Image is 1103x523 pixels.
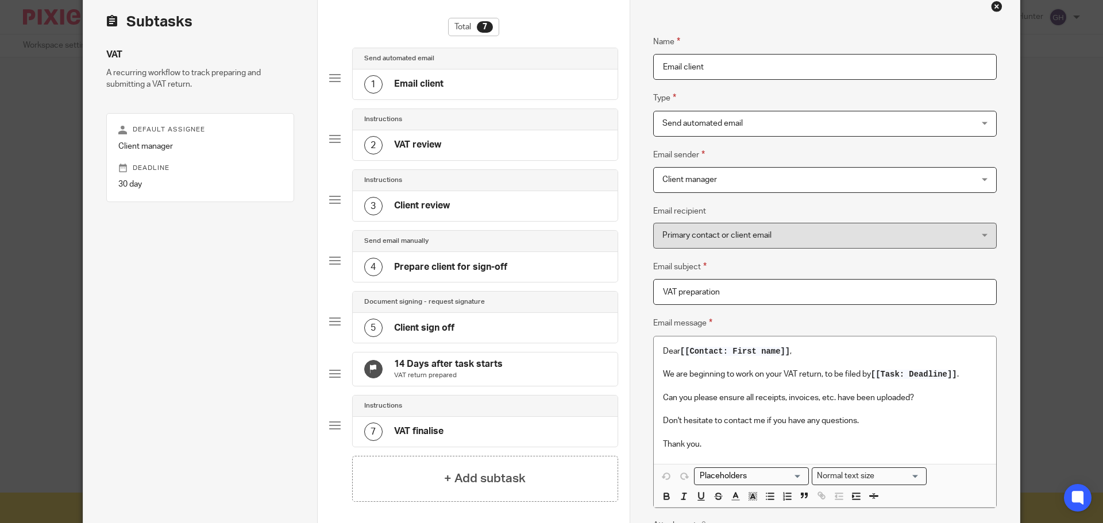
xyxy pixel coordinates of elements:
[448,18,499,36] div: Total
[364,136,383,154] div: 2
[653,260,707,273] label: Email subject
[106,67,294,91] p: A recurring workflow to track preparing and submitting a VAT return.
[364,423,383,441] div: 7
[653,316,712,330] label: Email message
[394,139,441,151] h4: VAT review
[991,1,1002,12] div: Close this dialog window
[812,467,927,485] div: Text styles
[364,258,383,276] div: 4
[394,78,443,90] h4: Email client
[694,467,809,485] div: Placeholders
[662,176,717,184] span: Client manager
[364,54,434,63] h4: Send automated email
[106,12,192,32] h2: Subtasks
[364,319,383,337] div: 5
[663,415,987,427] p: Don't hesitate to contact me if you have any questions.
[394,425,443,437] h4: VAT finalise
[812,467,927,485] div: Search for option
[696,470,802,482] input: Search for option
[662,119,743,127] span: Send automated email
[364,115,402,124] h4: Instructions
[118,125,282,134] p: Default assignee
[694,467,809,485] div: Search for option
[663,346,987,357] p: Dear ,
[364,176,402,185] h4: Instructions
[477,21,493,33] div: 7
[118,179,282,190] p: 30 day
[364,75,383,94] div: 1
[653,279,997,305] input: Subject
[663,439,987,450] p: Thank you.
[394,371,503,380] p: VAT return prepared
[106,49,294,61] h4: VAT
[444,470,526,487] h4: + Add subtask
[364,237,429,246] h4: Send email manually
[680,347,790,356] span: [[Contact: First name]]
[364,297,485,307] h4: Document signing - request signature
[364,197,383,215] div: 3
[394,358,503,370] h4: 14 Days after task starts
[815,470,877,482] span: Normal text size
[394,261,507,273] h4: Prepare client for sign-off
[662,231,772,239] span: Primary contact or client email
[663,392,987,404] p: Can you please ensure all receipts, invoices, etc. have been uploaded?
[118,141,282,152] p: Client manager
[653,148,705,161] label: Email sender
[653,91,676,104] label: Type
[364,401,402,410] h4: Instructions
[653,35,680,48] label: Name
[871,370,957,379] span: [[Task: Deadline]]
[118,164,282,173] p: Deadline
[663,369,987,380] p: We are beginning to work on your VAT return, to be filed by .
[394,322,454,334] h4: Client sign off
[394,200,450,212] h4: Client review
[653,206,706,217] label: Email recipient
[878,470,920,482] input: Search for option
